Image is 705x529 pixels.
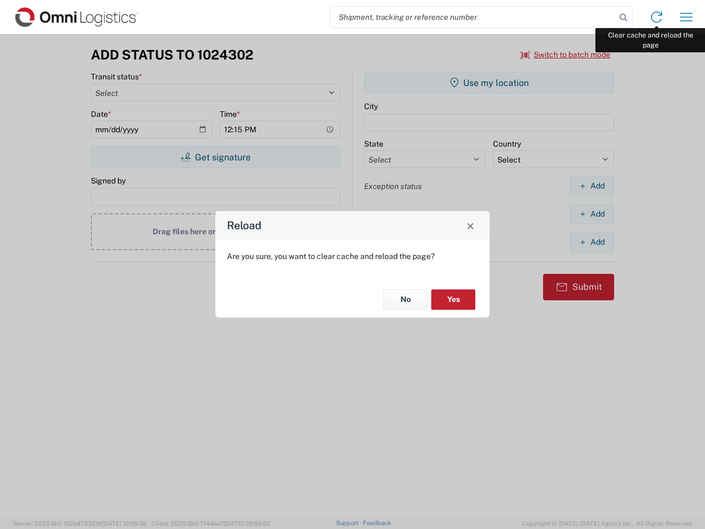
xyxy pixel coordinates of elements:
input: Shipment, tracking or reference number [330,7,616,28]
h4: Reload [227,218,262,234]
p: Are you sure, you want to clear cache and reload the page? [227,251,478,261]
button: Yes [431,289,475,310]
button: Close [463,218,478,233]
button: No [383,289,427,310]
